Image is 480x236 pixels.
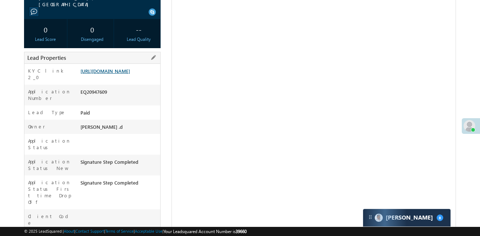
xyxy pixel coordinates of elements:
[26,23,65,36] div: 0
[27,54,66,61] span: Lead Properties
[24,228,247,235] span: © 2025 LeadSquared | | | | |
[79,88,160,98] div: EQ20947609
[236,229,247,234] span: 39660
[75,229,104,233] a: Contact Support
[72,36,112,43] div: Disengaged
[80,68,130,74] a: [URL][DOMAIN_NAME]
[135,229,162,233] a: Acceptable Use
[28,67,74,81] label: KYC link 2_0
[105,229,134,233] a: Terms of Service
[386,214,433,221] span: Carter
[119,36,158,43] div: Lead Quality
[437,214,443,221] span: 8
[119,23,158,36] div: --
[28,179,74,205] label: Application Status First time Drop Off
[79,109,160,119] div: Paid
[28,123,45,130] label: Owner
[28,109,66,116] label: Lead Type
[28,138,74,151] label: Application Status
[64,229,74,233] a: About
[363,209,451,227] div: carter-dragCarter[PERSON_NAME]8
[367,214,373,220] img: carter-drag
[28,158,74,171] label: Application Status New
[375,214,383,222] img: Carter
[164,229,247,234] span: Your Leadsquared Account Number is
[28,213,74,226] label: Client Code
[72,23,112,36] div: 0
[79,179,160,189] div: Signature Step Completed
[28,88,74,101] label: Application Number
[26,36,65,43] div: Lead Score
[79,158,160,169] div: Signature Step Completed
[80,124,123,130] span: [PERSON_NAME] .d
